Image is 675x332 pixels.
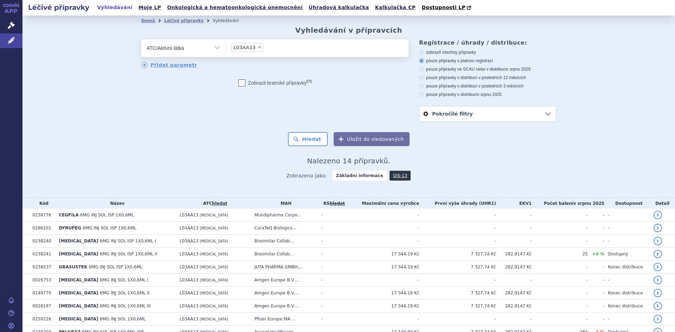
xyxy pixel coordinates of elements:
th: ATC [176,198,251,209]
span: [MEDICAL_DATA] [59,278,98,282]
span: L03AA13 [180,291,199,295]
th: První výše úhrady (UHR1) [419,198,496,209]
td: 17 344,19 Kč [347,248,419,261]
span: [MEDICAL_DATA] [59,252,98,256]
td: - [347,222,419,235]
td: 7 327,74 Kč [419,261,496,274]
span: [MEDICAL_DATA] [200,252,228,256]
th: RS [317,198,347,209]
td: - [588,222,604,235]
td: - [532,287,588,300]
a: Kalkulačka CP [373,3,418,12]
th: Maximální cena výrobce [347,198,419,209]
td: - [588,235,604,248]
td: 17 344,19 Kč [347,300,419,313]
a: Dostupnosti LP [419,3,475,13]
td: - [419,209,496,222]
span: L03AA13 [180,265,199,269]
span: L03AA13 [180,252,199,256]
span: 6MG INJ SOL 1X0,6ML I [100,278,148,282]
td: 282,9147 Kč [496,261,532,274]
th: Detail [650,198,675,209]
td: 0238240 [29,235,55,248]
del: hledat [330,201,345,206]
td: CuraTeQ Biologics... [251,222,317,235]
td: - [588,274,604,287]
td: 17 344,19 Kč [347,287,419,300]
span: [MEDICAL_DATA] [200,291,228,295]
span: 6MG INJ SOL ISP 1X0,6ML [83,226,136,230]
input: L03AA13 [265,43,269,52]
span: L03AA13 [180,304,199,308]
span: GRASUSTEK [59,265,87,269]
td: Konec distribuce [604,261,650,274]
a: Domů [141,18,155,23]
span: [MEDICAL_DATA] [200,213,228,217]
span: L03AA13 [180,317,199,321]
a: vyhledávání neobsahuje žádnou platnou referenční skupinu [330,201,345,206]
td: 0238776 [29,209,55,222]
td: - [347,235,419,248]
td: Amgen Europe B.V.... [251,300,317,313]
label: Zobrazit bratrské přípravky [238,79,312,86]
td: - [604,313,650,326]
span: Dostupnosti LP [422,5,465,10]
td: - [317,222,347,235]
span: [MEDICAL_DATA] [59,317,98,321]
a: detail [654,211,662,219]
td: 282,9147 Kč [496,248,532,261]
button: Hledat [288,132,328,146]
td: Amgen Europe B.V.... [251,274,317,287]
span: [MEDICAL_DATA] [200,317,228,321]
a: Léčivé přípravky [164,18,204,23]
td: - [347,313,419,326]
td: - [604,274,650,287]
span: 6MG INJ SOL ISP 1X0,6ML I [100,239,156,243]
td: 0026753 [29,274,55,287]
td: - [588,261,604,274]
span: [MEDICAL_DATA] [59,304,98,308]
th: MAH [251,198,317,209]
a: detail [654,263,662,271]
span: DYRUPEG [59,226,81,230]
span: L03AA13 [180,239,199,243]
span: v srpnu 2025 [477,92,501,97]
td: 0028197 [29,300,55,313]
a: detail [654,237,662,245]
span: × [257,45,262,49]
td: - [496,274,532,287]
td: - [532,261,588,274]
td: - [604,235,650,248]
a: detail [654,289,662,297]
td: 7 327,74 Kč [419,300,496,313]
span: L03AA13 [180,213,199,217]
span: L03AA13 [180,278,199,282]
span: 6MG INJ SOL ISP 1X0,6ML [80,213,134,217]
td: Biosimilar Collab... [251,235,317,248]
td: - [532,235,588,248]
span: [MEDICAL_DATA] [200,304,228,308]
td: - [419,222,496,235]
span: [MEDICAL_DATA] [200,265,228,269]
abbr: (?) [307,79,311,84]
button: Uložit do sledovaných [334,132,410,146]
td: Konec distribuce [604,287,650,300]
a: DIS-13 [390,171,411,181]
label: pouze přípravky ve SCAU nebo v distribuci [419,66,556,72]
span: 6MG INJ SOL 1X0,6ML II [100,291,149,295]
a: Vyhledávání [95,3,135,12]
td: 0238241 [29,248,55,261]
td: - [532,222,588,235]
li: Vyhledávání [213,15,248,26]
label: pouze přípravky s platnou registrací [419,58,556,64]
td: - [317,235,347,248]
td: Konec distribuce [604,300,650,313]
th: Dostupnost [604,198,650,209]
td: - [419,313,496,326]
td: 17 344,19 Kč [347,261,419,274]
td: - [496,313,532,326]
th: Název [55,198,176,209]
strong: Základní informace [333,171,387,181]
td: - [604,209,650,222]
a: hledat [212,201,227,206]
